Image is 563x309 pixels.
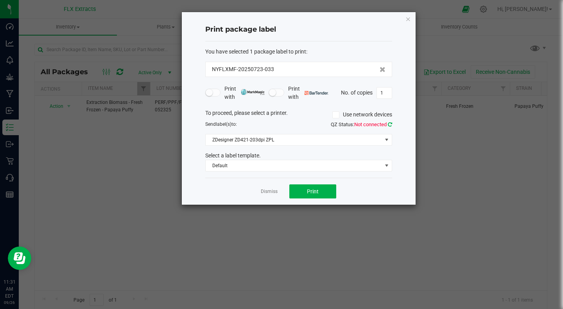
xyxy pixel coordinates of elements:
span: Print with [288,85,328,101]
span: QZ Status: [331,121,392,127]
span: Send to: [205,121,237,127]
span: NYFLXMF-20250723-033 [212,65,274,73]
iframe: Resource center [8,246,31,270]
a: Dismiss [261,188,278,195]
span: You have selected 1 package label to print [205,48,306,55]
img: mark_magic_cybra.png [241,89,265,95]
span: Print with [224,85,265,101]
span: Print [307,188,319,195]
span: Default [206,160,382,171]
span: Not connected [354,121,387,127]
img: bartender.png [305,91,328,95]
span: ZDesigner ZD421-203dpi ZPL [206,134,382,145]
h4: Print package label [205,25,392,35]
div: To proceed, please select a printer. [199,109,398,121]
button: Print [289,184,336,198]
div: : [205,48,392,56]
span: No. of copies [341,89,373,95]
div: Select a label template. [199,152,398,160]
span: label(s) [216,121,231,127]
label: Use network devices [332,111,392,119]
